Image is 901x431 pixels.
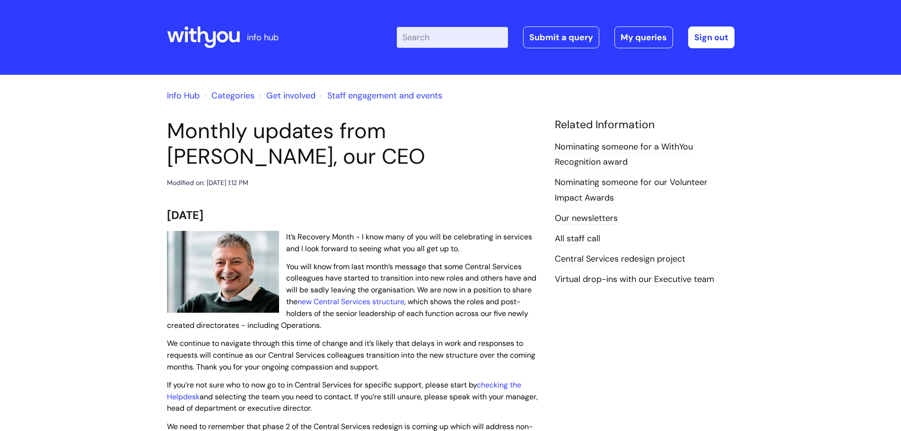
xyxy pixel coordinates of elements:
[167,231,279,313] img: WithYou Chief Executive Simon Phillips pictured looking at the camera and smiling
[555,273,714,286] a: Virtual drop-ins with our Executive team
[297,297,404,307] a: new Central Services structure
[555,118,735,132] h4: Related Information
[202,88,254,103] li: Solution home
[397,27,508,48] input: Search
[167,380,521,402] a: checking the Helpdesk
[167,208,203,222] span: [DATE]
[555,233,600,245] a: All staff call
[688,26,735,48] a: Sign out
[211,90,254,101] a: Categories
[555,141,693,168] a: Nominating someone for a WithYou Recognition award
[167,262,536,330] span: You will know from last month’s message that some Central Services colleagues have started to tra...
[266,90,315,101] a: Get involved
[167,177,248,189] div: Modified on: [DATE] 1:12 PM
[555,212,618,225] a: Our newsletters
[318,88,442,103] li: Staff engagement and events
[257,88,315,103] li: Get involved
[167,380,538,413] span: If you’re not sure who to now go to in Central Services for specific support, please start by and...
[555,253,685,265] a: Central Services redesign project
[327,90,442,101] a: Staff engagement and events
[555,176,708,204] a: Nominating someone for our Volunteer Impact Awards
[286,232,532,254] span: It’s Recovery Month - I know many of you will be celebrating in services and I look forward to se...
[397,26,735,48] div: | -
[247,30,279,45] p: info hub
[167,118,541,169] h1: Monthly updates from [PERSON_NAME], our CEO
[614,26,673,48] a: My queries
[523,26,599,48] a: Submit a query
[167,90,200,101] a: Info Hub
[167,338,535,372] span: We continue to navigate through this time of change and it’s likely that delays in work and respo...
